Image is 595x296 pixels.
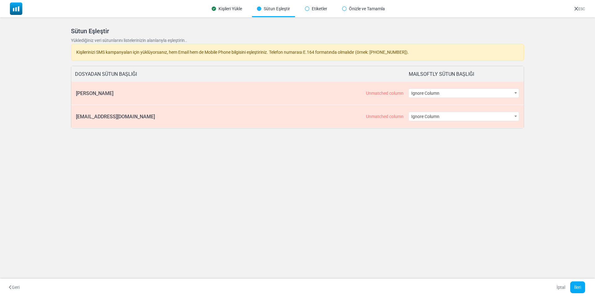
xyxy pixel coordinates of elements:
div: This column could not be matched during automatic matching. If you do not assign a column, this c... [366,91,403,96]
span: Ignore Column [408,89,519,98]
span: Ignore Column [409,89,519,98]
a: ESC [574,7,585,11]
div: Etiketler [300,1,332,17]
div: Önizle ve Tamamla [337,1,390,17]
a: İptal [553,281,569,293]
h5: Sütun Eşleştir [71,27,524,35]
div: DOSYADAN SÜTUN BAŞLIĞI [75,66,409,82]
div: [PERSON_NAME] [76,82,408,105]
p: Yüklediğiniz veri sütunlarını listelerinizin alanlarıyla eşleştirin.. [71,37,524,44]
button: Geri [5,281,24,293]
div: Sütun Eşleştir [252,1,295,17]
img: mailsoftly_icon_blue_white.svg [10,2,22,15]
button: İleri [570,281,585,293]
div: This column could not be matched during automatic matching. If you do not assign a column, this c... [366,114,403,119]
div: MAILSOFTLY SÜTUN BAŞLIĞI [409,66,520,82]
p: Kişilerinizi SMS kampanyaları için yüklüyorsanız, hem Email hem de Mobile Phone bilgisini eşleşti... [76,49,519,56]
div: [EMAIL_ADDRESS][DOMAIN_NAME] [76,105,408,128]
span: Ignore Column [409,112,519,121]
div: Kişileri Yükle [207,1,247,17]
